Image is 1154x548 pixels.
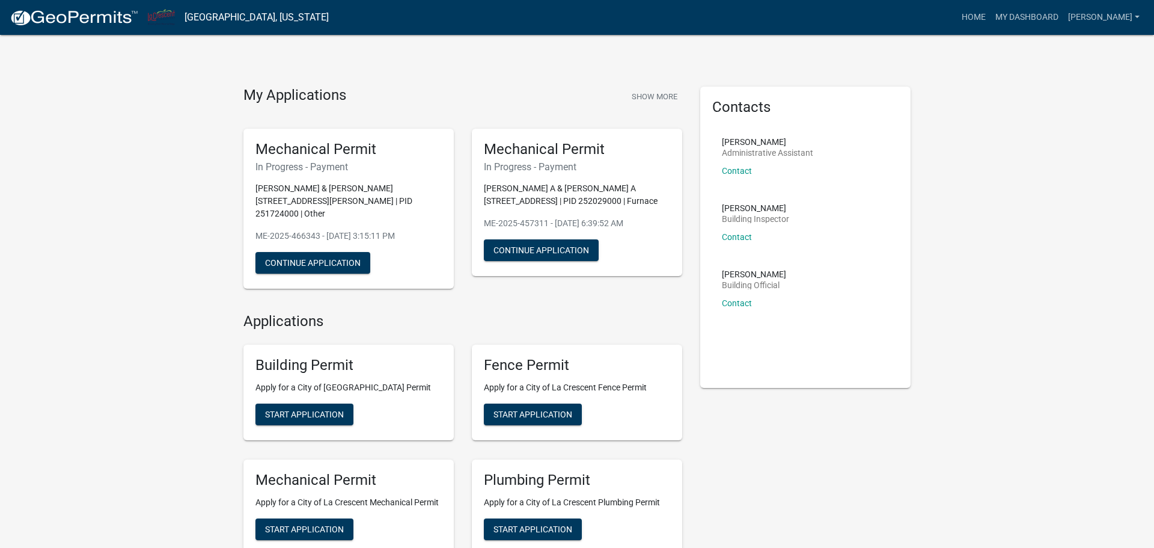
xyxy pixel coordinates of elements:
a: Contact [722,298,752,308]
span: Start Application [493,524,572,534]
button: Start Application [484,404,582,425]
button: Continue Application [484,239,599,261]
p: [PERSON_NAME] [722,204,789,212]
p: ME-2025-457311 - [DATE] 6:39:52 AM [484,217,670,230]
p: Building Inspector [722,215,789,223]
h6: In Progress - Payment [484,161,670,173]
h5: Mechanical Permit [484,141,670,158]
h4: My Applications [243,87,346,105]
p: Apply for a City of La Crescent Plumbing Permit [484,496,670,509]
p: [PERSON_NAME] [722,138,813,146]
a: Contact [722,232,752,242]
p: Building Official [722,281,786,289]
h5: Fence Permit [484,357,670,374]
p: ME-2025-466343 - [DATE] 3:15:11 PM [255,230,442,242]
a: Contact [722,166,752,176]
h5: Contacts [712,99,899,116]
a: My Dashboard [991,6,1063,29]
p: Apply for a City of La Crescent Fence Permit [484,381,670,394]
button: Start Application [255,404,353,425]
button: Continue Application [255,252,370,274]
img: City of La Crescent, Minnesota [148,9,175,25]
p: Apply for a City of La Crescent Mechanical Permit [255,496,442,509]
p: [PERSON_NAME] A & [PERSON_NAME] A [STREET_ADDRESS] | PID 252029000 | Furnace [484,182,670,208]
a: [PERSON_NAME] [1063,6,1144,29]
a: Home [957,6,991,29]
h5: Mechanical Permit [255,472,442,489]
h6: In Progress - Payment [255,161,442,173]
span: Start Application [493,410,572,419]
span: Start Application [265,410,344,419]
h5: Plumbing Permit [484,472,670,489]
h5: Building Permit [255,357,442,374]
button: Start Application [255,519,353,540]
span: Start Application [265,524,344,534]
a: [GEOGRAPHIC_DATA], [US_STATE] [185,7,329,28]
h4: Applications [243,313,682,330]
p: Apply for a City of [GEOGRAPHIC_DATA] Permit [255,381,442,394]
p: [PERSON_NAME] [722,270,786,279]
p: Administrative Assistant [722,149,813,157]
button: Show More [627,87,682,106]
button: Start Application [484,519,582,540]
p: [PERSON_NAME] & [PERSON_NAME] [STREET_ADDRESS][PERSON_NAME] | PID 251724000 | Other [255,182,442,220]
h5: Mechanical Permit [255,141,442,158]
